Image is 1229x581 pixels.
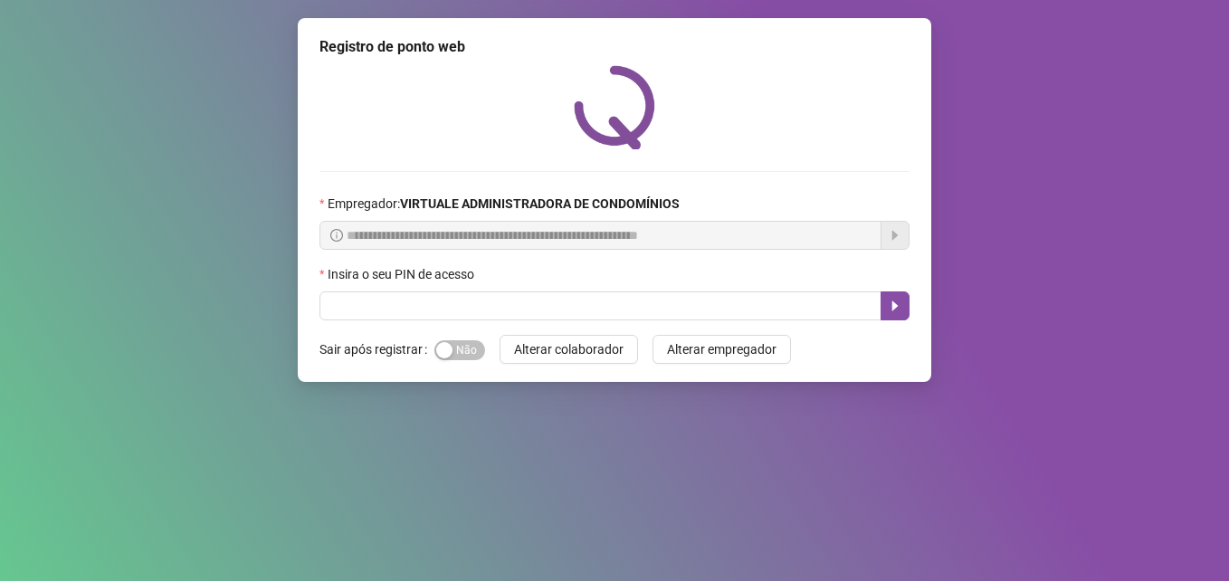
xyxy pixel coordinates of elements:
[330,229,343,242] span: info-circle
[574,65,655,149] img: QRPoint
[400,196,680,211] strong: VIRTUALE ADMINISTRADORA DE CONDOMÍNIOS
[319,36,910,58] div: Registro de ponto web
[667,339,776,359] span: Alterar empregador
[514,339,624,359] span: Alterar colaborador
[888,299,902,313] span: caret-right
[319,335,434,364] label: Sair após registrar
[328,194,680,214] span: Empregador :
[500,335,638,364] button: Alterar colaborador
[319,264,486,284] label: Insira o seu PIN de acesso
[653,335,791,364] button: Alterar empregador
